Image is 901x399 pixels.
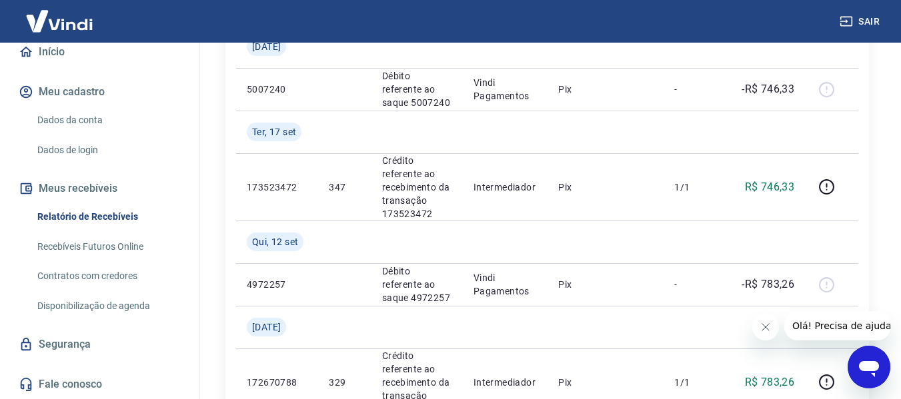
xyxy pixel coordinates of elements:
button: Meus recebíveis [16,174,183,203]
p: Intermediador [474,376,537,389]
iframe: Mensagem da empresa [784,311,890,340]
p: R$ 783,26 [745,374,795,390]
p: Pix [558,83,653,96]
p: Pix [558,376,653,389]
p: Pix [558,278,653,291]
p: - [674,83,714,96]
p: 5007240 [247,83,307,96]
p: 329 [329,376,360,389]
iframe: Fechar mensagem [752,314,779,340]
p: 173523472 [247,181,307,194]
p: Pix [558,181,653,194]
span: Qui, 12 set [252,235,298,248]
p: Débito referente ao saque 5007240 [382,69,452,109]
button: Meu cadastro [16,77,183,107]
a: Início [16,37,183,67]
p: -R$ 783,26 [742,276,794,292]
a: Dados da conta [32,107,183,134]
span: Olá! Precisa de ajuda? [8,9,112,20]
span: Ter, 17 set [252,125,296,139]
p: 1/1 [674,181,714,194]
p: Débito referente ao saque 4972257 [382,264,452,304]
a: Dados de login [32,137,183,164]
span: [DATE] [252,40,281,53]
p: Crédito referente ao recebimento da transação 173523472 [382,154,452,220]
p: Vindi Pagamentos [474,271,537,298]
img: Vindi [16,1,103,41]
p: 1/1 [674,376,714,389]
a: Relatório de Recebíveis [32,203,183,230]
a: Disponibilização de agenda [32,292,183,320]
p: - [674,278,714,291]
p: 4972257 [247,278,307,291]
p: R$ 746,33 [745,179,795,195]
p: -R$ 746,33 [742,81,794,97]
a: Contratos com credores [32,262,183,290]
a: Recebíveis Futuros Online [32,233,183,260]
iframe: Botão para abrir a janela de mensagens [848,346,890,388]
p: Vindi Pagamentos [474,76,537,103]
p: 172670788 [247,376,307,389]
p: 347 [329,181,360,194]
a: Segurança [16,330,183,359]
button: Sair [837,9,885,34]
span: [DATE] [252,320,281,334]
a: Fale conosco [16,370,183,399]
p: Intermediador [474,181,537,194]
